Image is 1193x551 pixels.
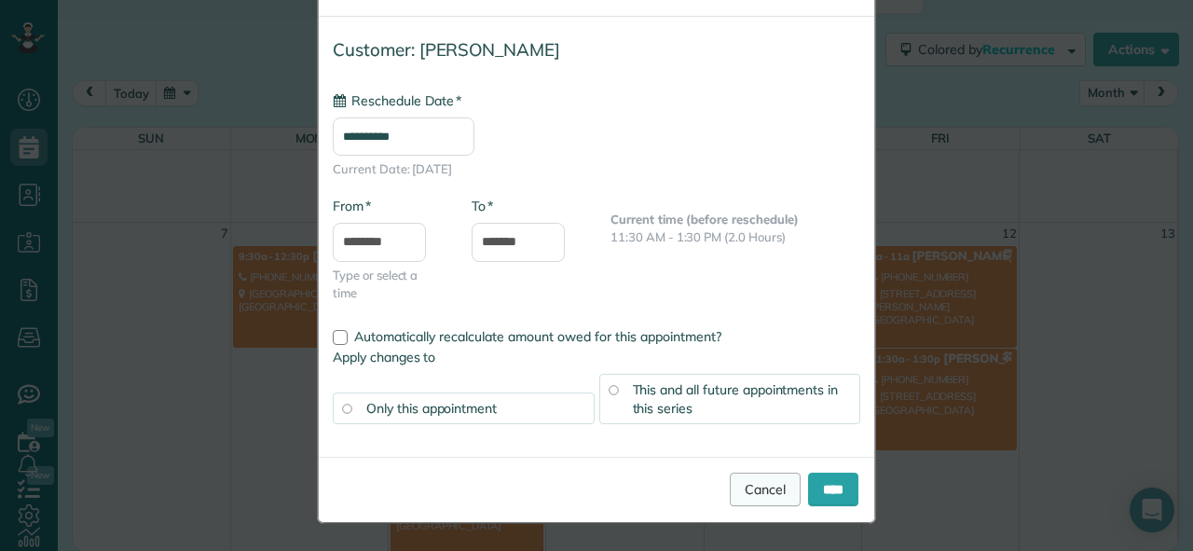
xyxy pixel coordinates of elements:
[333,160,860,178] span: Current Date: [DATE]
[333,91,461,110] label: Reschedule Date
[342,404,351,413] input: Only this appointment
[333,348,860,366] label: Apply changes to
[633,381,839,417] span: This and all future appointments in this series
[333,267,444,302] span: Type or select a time
[366,400,497,417] span: Only this appointment
[610,228,860,246] p: 11:30 AM - 1:30 PM (2.0 Hours)
[333,40,860,60] h4: Customer: [PERSON_NAME]
[609,385,618,394] input: This and all future appointments in this series
[333,197,371,215] label: From
[610,212,799,227] b: Current time (before reschedule)
[730,473,801,506] a: Cancel
[354,328,721,345] span: Automatically recalculate amount owed for this appointment?
[472,197,493,215] label: To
